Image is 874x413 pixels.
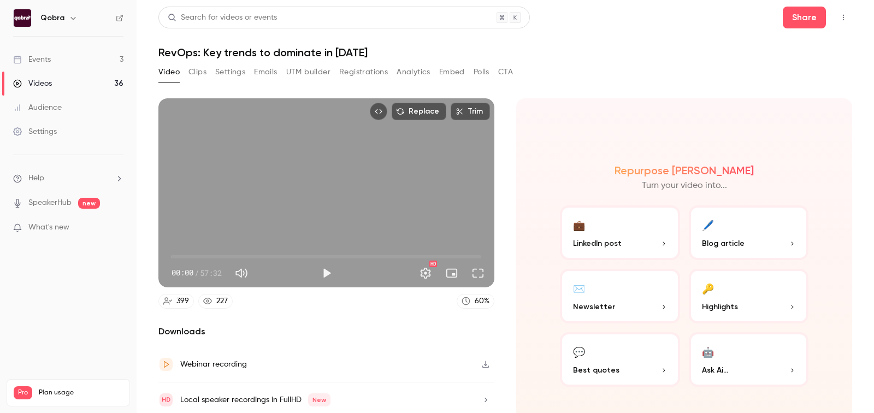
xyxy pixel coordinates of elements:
[158,63,180,81] button: Video
[560,332,680,387] button: 💬Best quotes
[13,102,62,113] div: Audience
[188,63,206,81] button: Clips
[573,364,619,376] span: Best quotes
[702,364,728,376] span: Ask Ai...
[28,222,69,233] span: What's new
[702,280,714,297] div: 🔑
[198,294,233,309] a: 227
[573,280,585,297] div: ✉️
[475,296,489,307] div: 60 %
[560,269,680,323] button: ✉️Newsletter
[254,63,277,81] button: Emails
[78,198,100,209] span: new
[783,7,826,28] button: Share
[158,46,852,59] h1: RevOps: Key trends to dominate in [DATE]
[180,393,330,406] div: Local speaker recordings in FullHD
[13,173,123,184] li: help-dropdown-opener
[28,197,72,209] a: SpeakerHub
[573,238,622,249] span: LinkedIn post
[40,13,64,23] h6: Qobra
[158,325,494,338] h2: Downloads
[642,179,727,192] p: Turn your video into...
[560,205,680,260] button: 💼LinkedIn post
[689,269,809,323] button: 🔑Highlights
[573,343,585,360] div: 💬
[200,267,222,279] span: 57:32
[231,262,252,284] button: Mute
[194,267,199,279] span: /
[172,267,222,279] div: 00:00
[702,343,714,360] div: 🤖
[13,54,51,65] div: Events
[451,103,490,120] button: Trim
[39,388,123,397] span: Plan usage
[439,63,465,81] button: Embed
[13,78,52,89] div: Videos
[316,262,338,284] button: Play
[689,332,809,387] button: 🤖Ask Ai...
[498,63,513,81] button: CTA
[689,205,809,260] button: 🖊️Blog article
[429,261,437,267] div: HD
[467,262,489,284] button: Full screen
[415,262,436,284] button: Settings
[370,103,387,120] button: Embed video
[308,393,330,406] span: New
[573,216,585,233] div: 💼
[286,63,330,81] button: UTM builder
[441,262,463,284] button: Turn on miniplayer
[180,358,247,371] div: Webinar recording
[215,63,245,81] button: Settings
[573,301,615,312] span: Newsletter
[702,238,745,249] span: Blog article
[14,386,32,399] span: Pro
[13,126,57,137] div: Settings
[28,173,44,184] span: Help
[216,296,228,307] div: 227
[158,294,194,309] a: 399
[835,9,852,26] button: Top Bar Actions
[474,63,489,81] button: Polls
[392,103,446,120] button: Replace
[339,63,388,81] button: Registrations
[702,301,738,312] span: Highlights
[14,9,31,27] img: Qobra
[702,216,714,233] div: 🖊️
[172,267,193,279] span: 00:00
[615,164,754,177] h2: Repurpose [PERSON_NAME]
[176,296,189,307] div: 399
[397,63,430,81] button: Analytics
[457,294,494,309] a: 60%
[168,12,277,23] div: Search for videos or events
